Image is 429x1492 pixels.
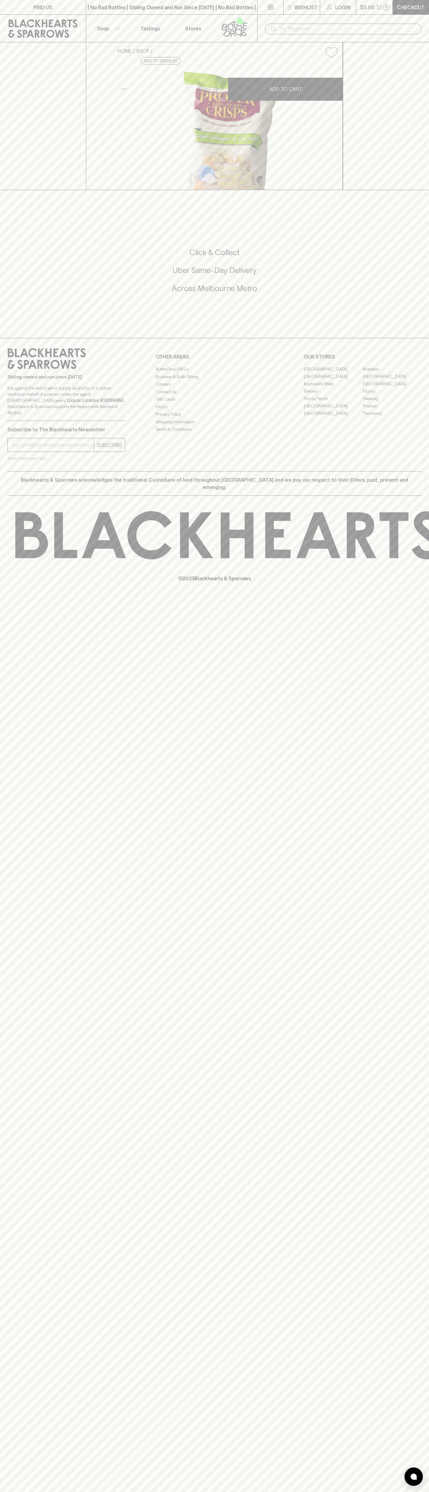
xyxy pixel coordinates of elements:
p: ADD TO CART [269,85,302,93]
a: Elwood [304,387,363,395]
a: Geelong [363,395,422,402]
a: [GEOGRAPHIC_DATA] [304,373,363,380]
input: e.g. jane@blackheartsandsparrows.com.au [12,440,94,450]
p: Checkout [397,4,425,11]
p: OTHER AREAS [156,353,274,360]
div: Call to action block [7,223,422,326]
input: Try "Pinot noir" [280,24,417,34]
a: [GEOGRAPHIC_DATA] [363,380,422,387]
a: [GEOGRAPHIC_DATA] [304,402,363,410]
button: SUBSCRIBE [94,438,125,452]
a: SHOP [136,48,149,54]
p: OUR STORES [304,353,422,360]
p: Subscribe to The Blackhearts Newsletter [7,426,125,433]
a: Braddon [363,365,422,373]
a: Shipping Information [156,418,274,425]
img: bubble-icon [411,1474,417,1480]
button: Add to wishlist [323,45,340,60]
a: Gift Cards [156,396,274,403]
p: Shop [97,25,109,32]
p: Sibling owned and run since [DATE] [7,374,125,380]
p: Stores [185,25,201,32]
a: Business & Bulk Gifting [156,373,274,380]
h5: Across Melbourne Metro [7,283,422,293]
button: ADD TO CART [228,78,343,101]
p: Login [335,4,350,11]
a: Contact Us [156,388,274,395]
a: [GEOGRAPHIC_DATA] [363,373,422,380]
a: Privacy Policy [156,411,274,418]
img: 76744.png [113,63,343,190]
a: Careers [156,381,274,388]
p: Tastings [140,25,160,32]
a: Tastings [129,15,172,42]
a: Fitzroy North [304,395,363,402]
p: FIND US [33,4,52,11]
a: Stores [172,15,215,42]
p: 0 [385,6,387,9]
p: Wishlist [294,4,318,11]
p: Blackhearts & Sparrows acknowledges the traditional Custodians of land throughout [GEOGRAPHIC_DAT... [12,476,417,491]
a: Thornbury [363,410,422,417]
a: [GEOGRAPHIC_DATA] [304,365,363,373]
a: Terms & Conditions [156,426,274,433]
a: Fitzroy [363,387,422,395]
p: It is against the law to sell or supply alcohol to, or to obtain alcohol on behalf of a person un... [7,385,125,416]
strong: Liquor License #32064953 [67,398,124,403]
a: FAQ's [156,403,274,410]
a: HOME [117,48,132,54]
button: Shop [86,15,129,42]
p: $0.00 [360,4,375,11]
a: [GEOGRAPHIC_DATA] [304,410,363,417]
button: Add to wishlist [141,57,181,64]
a: Prahran [363,402,422,410]
p: We will never spam you [7,455,125,461]
h5: Click & Collect [7,247,422,258]
a: Brunswick West [304,380,363,387]
p: SUBSCRIBE [97,441,122,449]
a: Bottle Drop FAQ's [156,366,274,373]
h5: Uber Same-Day Delivery [7,265,422,275]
